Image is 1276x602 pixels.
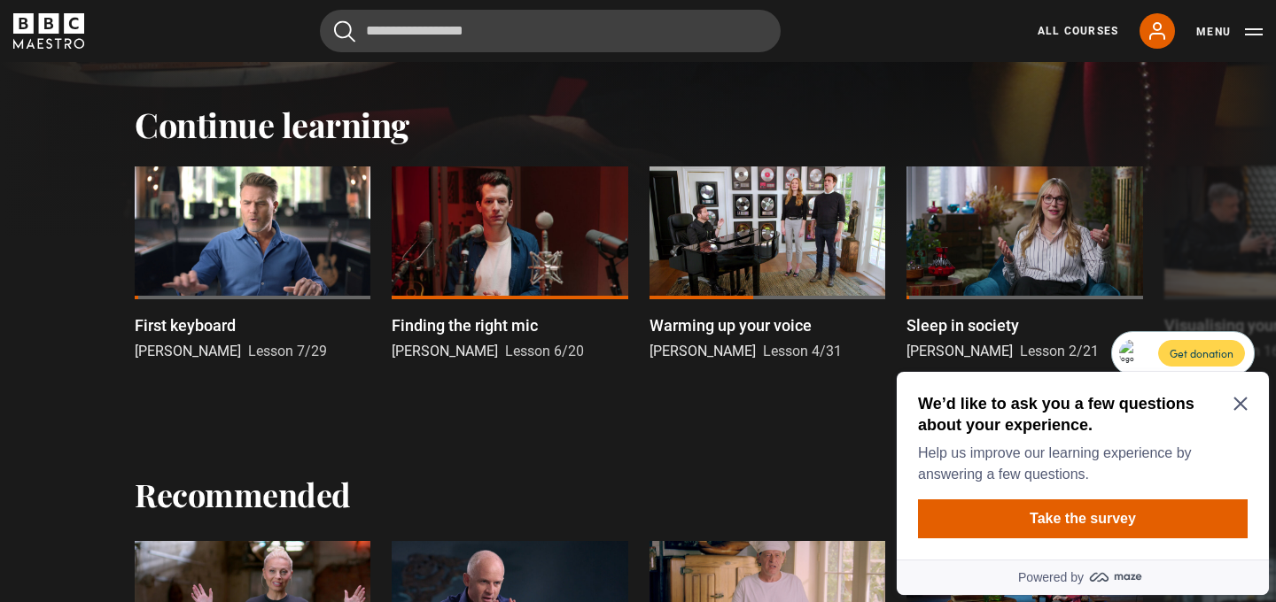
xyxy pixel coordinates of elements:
span: [PERSON_NAME] [650,343,756,359]
p: First keyboard [135,313,236,337]
p: Finding the right mic [392,313,538,337]
button: Toggle navigation [1196,23,1263,41]
button: Close Maze Prompt [344,32,358,46]
button: Take the survey [28,135,358,174]
span: [PERSON_NAME] [392,343,498,359]
a: Powered by maze [7,195,379,230]
a: Finding the right mic [PERSON_NAME] Lesson 6/20 [392,166,627,362]
span: Lesson 2/21 [1020,343,1099,359]
h2: We’d like to ask you a few questions about your experience. [28,28,351,71]
p: Sleep in society [906,313,1019,337]
svg: BBC Maestro [13,13,84,49]
span: [PERSON_NAME] [906,343,1013,359]
span: Lesson 4/31 [763,343,842,359]
span: Lesson 7/29 [248,343,327,359]
h2: Recommended [135,475,351,513]
h2: Continue learning [135,104,1141,145]
p: Warming up your voice [650,313,812,337]
a: First keyboard [PERSON_NAME] Lesson 7/29 [135,166,370,362]
a: Warming up your voice [PERSON_NAME] Lesson 4/31 [650,166,885,362]
span: Lesson 6/20 [505,343,584,359]
div: Optional study invitation [7,7,379,230]
span: [PERSON_NAME] [135,343,241,359]
input: Search [320,10,781,52]
button: Submit the search query [334,20,355,42]
p: Help us improve our learning experience by answering a few questions. [28,78,351,120]
a: All Courses [1038,23,1118,39]
a: Sleep in society [PERSON_NAME] Lesson 2/21 [906,166,1142,362]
